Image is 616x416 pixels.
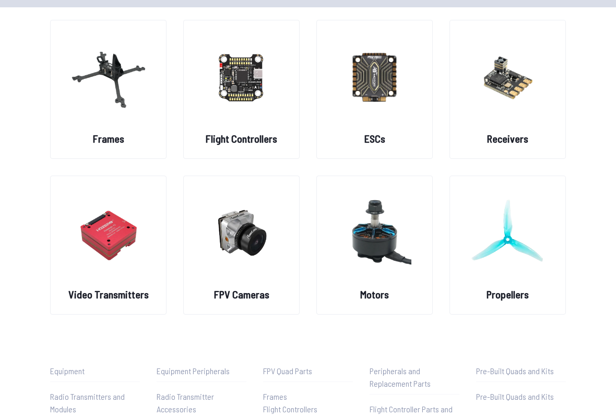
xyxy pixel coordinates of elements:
p: Equipment Peripherals [157,365,246,378]
a: image of categoryFlight Controllers [183,20,300,159]
img: image of category [471,187,544,279]
a: image of categoryFPV Cameras [183,176,300,315]
h2: Frames [93,132,124,146]
span: Pre-Built Quads and Kits [476,392,554,402]
span: Flight Controllers [263,405,317,414]
h2: Motors [360,287,389,302]
img: image of category [471,31,544,123]
img: image of category [205,31,278,123]
h2: Flight Controllers [206,132,277,146]
img: image of category [205,187,278,279]
h2: Video Transmitters [68,287,149,302]
h2: ESCs [364,132,385,146]
a: Pre-Built Quads and Kits [476,391,566,403]
span: Radio Transmitters and Modules [50,392,125,414]
h2: Propellers [487,287,529,302]
p: Equipment [50,365,140,378]
p: Peripherals and Replacement Parts [370,365,459,390]
a: image of categoryReceivers [449,20,566,159]
a: Frames [263,391,353,403]
img: image of category [72,187,145,279]
h2: FPV Cameras [214,287,269,302]
p: FPV Quad Parts [263,365,353,378]
a: Radio Transmitter Accessories [157,391,246,416]
span: Radio Transmitter Accessories [157,392,214,414]
a: image of categoryMotors [316,176,433,315]
span: Frames [263,392,287,402]
a: image of categoryVideo Transmitters [50,176,167,315]
img: image of category [338,31,411,123]
h2: Receivers [487,132,528,146]
img: image of category [72,31,145,123]
p: Pre-Built Quads and Kits [476,365,566,378]
a: image of categoryESCs [316,20,433,159]
a: image of categoryFrames [50,20,167,159]
img: image of category [338,187,411,279]
a: Flight Controllers [263,403,353,416]
a: Radio Transmitters and Modules [50,391,140,416]
a: image of categoryPropellers [449,176,566,315]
